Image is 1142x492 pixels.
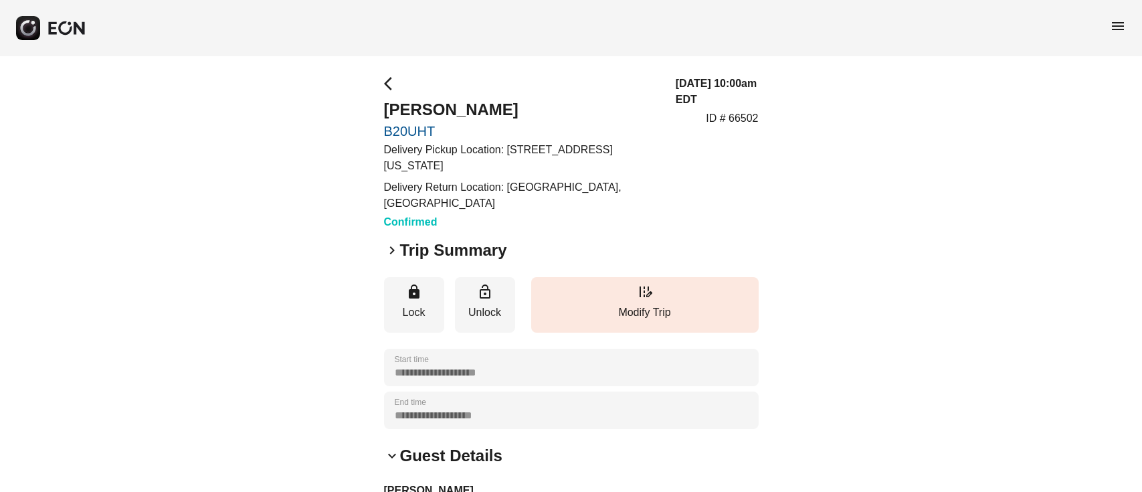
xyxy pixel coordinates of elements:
span: arrow_back_ios [384,76,400,92]
span: menu [1110,18,1126,34]
span: keyboard_arrow_right [384,242,400,258]
span: lock_open [477,284,493,300]
a: B20UHT [384,123,660,139]
p: Delivery Pickup Location: [STREET_ADDRESS][US_STATE] [384,142,660,174]
p: Unlock [462,305,508,321]
h2: [PERSON_NAME] [384,99,660,120]
h2: Guest Details [400,445,502,467]
h3: [DATE] 10:00am EDT [676,76,759,108]
span: keyboard_arrow_down [384,448,400,464]
span: edit_road [637,284,653,300]
button: Modify Trip [531,277,759,333]
p: ID # 66502 [706,110,758,127]
h3: Confirmed [384,214,660,230]
p: Lock [391,305,438,321]
p: Modify Trip [538,305,752,321]
span: lock [406,284,422,300]
button: Unlock [455,277,515,333]
p: Delivery Return Location: [GEOGRAPHIC_DATA], [GEOGRAPHIC_DATA] [384,179,660,212]
button: Lock [384,277,444,333]
h2: Trip Summary [400,240,507,261]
